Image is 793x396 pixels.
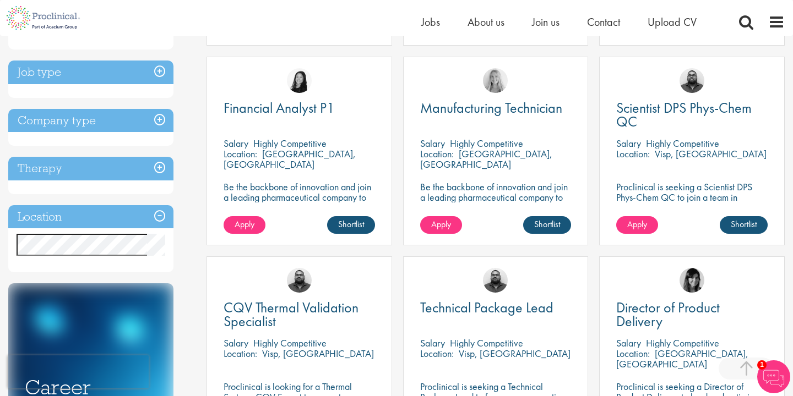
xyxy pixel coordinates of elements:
[224,147,257,160] span: Location:
[8,109,173,133] h3: Company type
[8,205,173,229] h3: Location
[224,137,248,150] span: Salary
[616,347,650,360] span: Location:
[262,347,374,360] p: Visp, [GEOGRAPHIC_DATA]
[450,137,523,150] p: Highly Competitive
[224,101,375,115] a: Financial Analyst P1
[450,337,523,349] p: Highly Competitive
[483,68,508,93] img: Shannon Briggs
[655,147,767,160] p: Visp, [GEOGRAPHIC_DATA]
[616,182,768,213] p: Proclinical is seeking a Scientist DPS Phys-Chem QC to join a team in [GEOGRAPHIC_DATA]
[616,101,768,129] a: Scientist DPS Phys-Chem QC
[287,268,312,293] img: Ashley Bennett
[421,15,440,29] a: Jobs
[8,157,173,180] h3: Therapy
[587,15,620,29] a: Contact
[616,347,748,370] p: [GEOGRAPHIC_DATA], [GEOGRAPHIC_DATA]
[757,360,767,370] span: 1
[224,98,335,117] span: Financial Analyst P1
[327,216,375,234] a: Shortlist
[8,355,149,388] iframe: reCAPTCHA
[224,298,359,331] span: CQV Thermal Validation Specialist
[420,298,553,317] span: Technical Package Lead
[757,360,790,393] img: Chatbot
[287,68,312,93] img: Numhom Sudsok
[253,137,327,150] p: Highly Competitive
[483,268,508,293] img: Ashley Bennett
[468,15,504,29] a: About us
[8,61,173,84] h3: Job type
[420,216,462,234] a: Apply
[224,147,356,170] p: [GEOGRAPHIC_DATA], [GEOGRAPHIC_DATA]
[616,298,720,331] span: Director of Product Delivery
[523,216,571,234] a: Shortlist
[720,216,768,234] a: Shortlist
[420,337,445,349] span: Salary
[648,15,697,29] a: Upload CV
[431,218,451,230] span: Apply
[235,218,254,230] span: Apply
[680,68,704,93] img: Ashley Bennett
[224,337,248,349] span: Salary
[420,347,454,360] span: Location:
[616,216,658,234] a: Apply
[420,98,562,117] span: Manufacturing Technician
[616,137,641,150] span: Salary
[224,182,375,223] p: Be the backbone of innovation and join a leading pharmaceutical company to help keep life-changin...
[224,301,375,328] a: CQV Thermal Validation Specialist
[616,147,650,160] span: Location:
[420,182,572,223] p: Be the backbone of innovation and join a leading pharmaceutical company to help keep life-changin...
[224,347,257,360] span: Location:
[420,101,572,115] a: Manufacturing Technician
[616,98,752,131] span: Scientist DPS Phys-Chem QC
[420,137,445,150] span: Salary
[680,268,704,293] img: Tesnim Chagklil
[420,147,552,170] p: [GEOGRAPHIC_DATA], [GEOGRAPHIC_DATA]
[253,337,327,349] p: Highly Competitive
[646,337,719,349] p: Highly Competitive
[459,347,571,360] p: Visp, [GEOGRAPHIC_DATA]
[616,337,641,349] span: Salary
[616,301,768,328] a: Director of Product Delivery
[224,216,265,234] a: Apply
[646,137,719,150] p: Highly Competitive
[627,218,647,230] span: Apply
[420,301,572,315] a: Technical Package Lead
[532,15,560,29] a: Join us
[420,147,454,160] span: Location:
